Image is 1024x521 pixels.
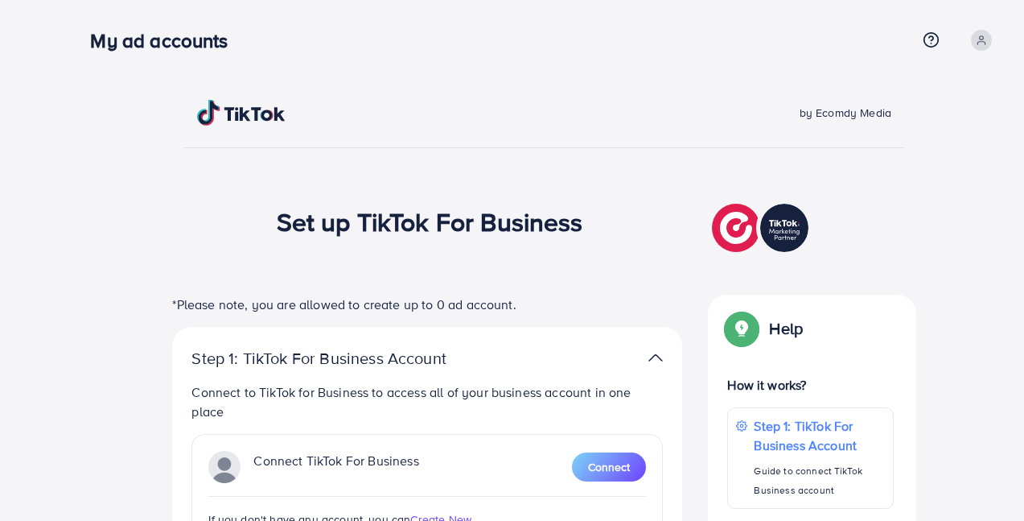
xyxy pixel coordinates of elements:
img: TikTok partner [712,200,812,256]
p: Step 1: TikTok For Business Account [754,416,884,455]
h3: My ad accounts [90,29,241,52]
p: Connect TikTok For Business [253,451,418,483]
p: Help [769,319,803,338]
p: Guide to connect TikTok Business account [754,461,884,500]
p: How it works? [727,375,893,395]
img: TikTok [197,100,286,126]
span: by Ecomdy Media [800,105,891,121]
img: TikTok partner [208,451,241,483]
img: Popup guide [727,314,756,343]
p: Connect to TikTok for Business to access all of your business account in one place [191,382,663,421]
button: Connect [572,453,646,482]
img: TikTok partner [648,346,663,370]
p: Step 1: TikTok For Business Account [191,349,497,368]
p: *Please note, you are allowed to create up to 0 ad account. [172,295,682,314]
span: Connect [588,459,630,475]
h1: Set up TikTok For Business [277,206,583,237]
